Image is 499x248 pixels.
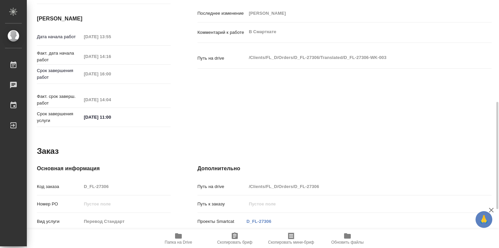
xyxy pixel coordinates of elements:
[198,29,246,36] p: Комментарий к работе
[198,165,492,173] h4: Дополнительно
[246,26,467,38] textarea: В Смарткате
[246,52,467,63] textarea: /Clients/FL_D/Orders/D_FL-27306/Translated/D_FL-27306-WK-003
[37,165,171,173] h4: Основная информация
[198,201,246,207] p: Путь к заказу
[37,15,171,23] h4: [PERSON_NAME]
[37,93,81,107] p: Факт. срок заверш. работ
[81,182,171,191] input: Пустое поле
[81,32,140,42] input: Пустое поле
[37,218,81,225] p: Вид услуги
[331,240,364,245] span: Обновить файлы
[207,229,263,248] button: Скопировать бриф
[81,112,140,122] input: ✎ Введи что-нибудь
[81,216,171,226] input: Пустое поле
[198,55,246,62] p: Путь на drive
[37,111,81,124] p: Срок завершения услуги
[217,240,252,245] span: Скопировать бриф
[81,52,140,61] input: Пустое поле
[81,95,140,105] input: Пустое поле
[319,229,376,248] button: Обновить файлы
[37,34,81,40] p: Дата начала работ
[246,219,271,224] a: D_FL-27306
[37,183,81,190] p: Код заказа
[37,67,81,81] p: Срок завершения работ
[165,240,192,245] span: Папка на Drive
[37,146,59,157] h2: Заказ
[268,240,314,245] span: Скопировать мини-бриф
[246,182,467,191] input: Пустое поле
[81,199,171,209] input: Пустое поле
[198,183,246,190] p: Путь на drive
[263,229,319,248] button: Скопировать мини-бриф
[476,211,492,228] button: 🙏
[198,218,246,225] p: Проекты Smartcat
[246,199,467,209] input: Пустое поле
[81,69,140,79] input: Пустое поле
[246,8,467,18] input: Пустое поле
[37,50,81,63] p: Факт. дата начала работ
[150,229,207,248] button: Папка на Drive
[198,10,246,17] p: Последнее изменение
[37,201,81,207] p: Номер РО
[478,212,490,227] span: 🙏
